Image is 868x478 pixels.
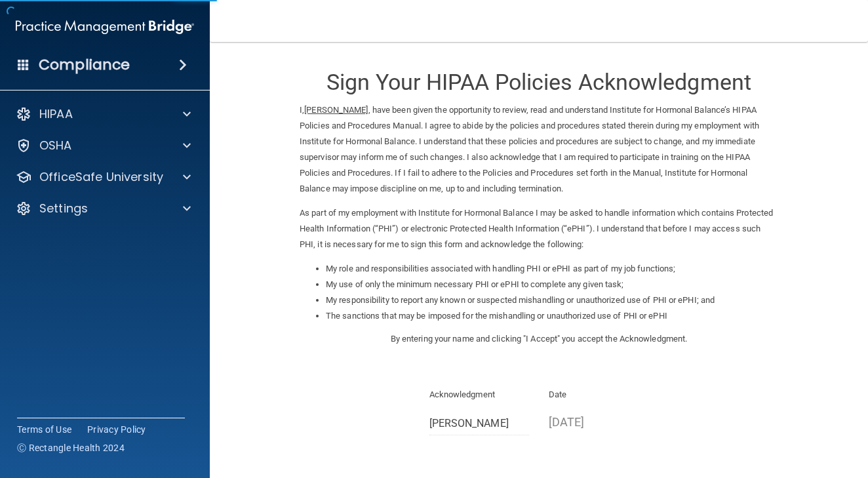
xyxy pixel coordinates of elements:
[16,201,191,216] a: Settings
[39,169,163,185] p: OfficeSafe University
[17,441,125,454] span: Ⓒ Rectangle Health 2024
[300,70,778,94] h3: Sign Your HIPAA Policies Acknowledgment
[326,308,778,324] li: The sanctions that may be imposed for the mishandling or unauthorized use of PHI or ePHI
[39,138,72,153] p: OSHA
[326,277,778,292] li: My use of only the minimum necessary PHI or ePHI to complete any given task;
[326,292,778,308] li: My responsibility to report any known or suspected mishandling or unauthorized use of PHI or ePHI...
[300,102,778,197] p: I, , have been given the opportunity to review, read and understand Institute for Hormonal Balanc...
[39,201,88,216] p: Settings
[16,106,191,122] a: HIPAA
[39,56,130,74] h4: Compliance
[326,261,778,277] li: My role and responsibilities associated with handling PHI or ePHI as part of my job functions;
[304,105,368,115] ins: [PERSON_NAME]
[429,387,530,403] p: Acknowledgment
[549,387,649,403] p: Date
[17,423,71,436] a: Terms of Use
[300,331,778,347] p: By entering your name and clicking "I Accept" you accept the Acknowledgment.
[549,411,649,433] p: [DATE]
[16,14,194,40] img: PMB logo
[16,138,191,153] a: OSHA
[16,169,191,185] a: OfficeSafe University
[39,106,73,122] p: HIPAA
[300,205,778,252] p: As part of my employment with Institute for Hormonal Balance I may be asked to handle information...
[87,423,146,436] a: Privacy Policy
[429,411,530,435] input: Full Name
